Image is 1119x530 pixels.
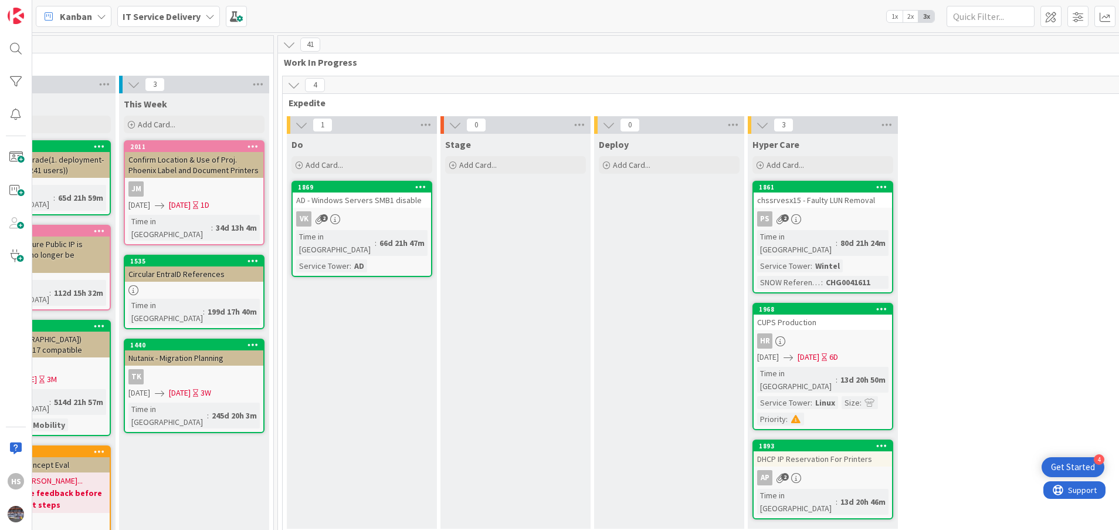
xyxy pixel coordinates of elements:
[8,8,24,24] img: Visit kanbanzone.com
[124,339,265,433] a: 1440Nutanix - Migration PlanningTK[DATE][DATE]3WTime in [GEOGRAPHIC_DATA]:245d 20h 3m
[51,396,106,409] div: 514d 21h 57m
[375,237,377,249] span: :
[51,286,106,299] div: 112d 15h 32m
[759,183,892,191] div: 1861
[128,369,144,384] div: TK
[947,6,1035,27] input: Quick Filter...
[811,259,812,272] span: :
[757,470,772,485] div: AP
[130,341,263,349] div: 1440
[53,191,55,204] span: :
[203,305,205,318] span: :
[124,140,265,245] a: 2011Confirm Location & Use of Proj. Phoenix Label and Document PrintersJM[DATE][DATE]1DTime in [G...
[130,143,263,151] div: 2011
[754,441,892,451] div: 1893
[781,214,789,222] span: 2
[599,139,629,150] span: Deploy
[459,160,497,170] span: Add Card...
[128,215,211,241] div: Time in [GEOGRAPHIC_DATA]
[60,9,92,23] span: Kanban
[829,351,838,363] div: 6D
[757,259,811,272] div: Service Tower
[1051,461,1095,473] div: Get Started
[754,333,892,349] div: HR
[821,276,823,289] span: :
[55,191,106,204] div: 65d 21h 59m
[1042,457,1104,477] div: Open Get Started checklist, remaining modules: 4
[169,387,191,399] span: [DATE]
[754,315,892,330] div: CUPS Production
[757,333,772,349] div: HR
[842,396,860,409] div: Size
[30,418,68,431] div: Mobility
[466,118,486,132] span: 0
[209,409,260,422] div: 245d 20h 3m
[759,305,892,313] div: 1968
[213,221,260,234] div: 34d 13h 4m
[145,77,165,92] span: 3
[812,396,838,409] div: Linux
[754,182,892,193] div: 1861
[836,373,837,386] span: :
[752,139,799,150] span: Hyper Care
[128,403,207,428] div: Time in [GEOGRAPHIC_DATA]
[350,259,351,272] span: :
[293,182,431,193] div: 1869
[823,276,873,289] div: CHG0041611
[124,255,265,329] a: 1535Circular EntraID ReferencesTime in [GEOGRAPHIC_DATA]:199d 17h 40m
[620,118,640,132] span: 0
[8,506,24,522] img: avatar
[123,11,201,22] b: IT Service Delivery
[130,257,263,265] div: 1535
[798,351,819,363] span: [DATE]
[754,451,892,467] div: DHCP IP Reservation For Printers
[49,286,51,299] span: :
[128,181,144,197] div: JM
[313,118,333,132] span: 1
[300,38,320,52] span: 41
[752,181,893,293] a: 1861chssrvesx15 - Faulty LUN RemovalPSTime in [GEOGRAPHIC_DATA]:80d 21h 24mService Tower:WintelSN...
[445,139,471,150] span: Stage
[125,340,263,350] div: 1440
[128,387,150,399] span: [DATE]
[169,199,191,211] span: [DATE]
[207,409,209,422] span: :
[837,495,889,508] div: 13d 20h 46m
[757,396,811,409] div: Service Tower
[296,259,350,272] div: Service Tower
[757,489,836,515] div: Time in [GEOGRAPHIC_DATA]
[757,276,821,289] div: SNOW Reference Number
[125,340,263,366] div: 1440Nutanix - Migration Planning
[754,304,892,330] div: 1968CUPS Production
[812,259,843,272] div: Wintel
[293,193,431,208] div: AD - Windows Servers SMB1 disable
[754,182,892,208] div: 1861chssrvesx15 - Faulty LUN Removal
[757,351,779,363] span: [DATE]
[351,259,367,272] div: AD
[836,495,837,508] span: :
[320,214,328,222] span: 2
[296,230,375,256] div: Time in [GEOGRAPHIC_DATA]
[754,211,892,227] div: PS
[124,98,167,110] span: This Week
[754,193,892,208] div: chssrvesx15 - Faulty LUN Removal
[205,305,260,318] div: 199d 17h 40m
[211,221,213,234] span: :
[128,199,150,211] span: [DATE]
[49,396,51,409] span: :
[298,183,431,191] div: 1869
[125,256,263,266] div: 1535
[613,160,650,170] span: Add Card...
[754,304,892,315] div: 1968
[752,303,893,430] a: 1968CUPS ProductionHR[DATE][DATE]6DTime in [GEOGRAPHIC_DATA]:13d 20h 50mService Tower:LinuxSize:P...
[125,369,263,384] div: TK
[759,442,892,450] div: 1893
[201,387,211,399] div: 3W
[903,11,918,22] span: 2x
[8,473,24,490] div: HS
[887,11,903,22] span: 1x
[837,373,889,386] div: 13d 20h 50m
[752,440,893,519] a: 1893DHCP IP Reservation For PrintersAPTime in [GEOGRAPHIC_DATA]:13d 20h 46m
[125,266,263,282] div: Circular EntraID References
[291,181,432,277] a: 1869AD - Windows Servers SMB1 disableVKTime in [GEOGRAPHIC_DATA]:66d 21h 47mService Tower:AD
